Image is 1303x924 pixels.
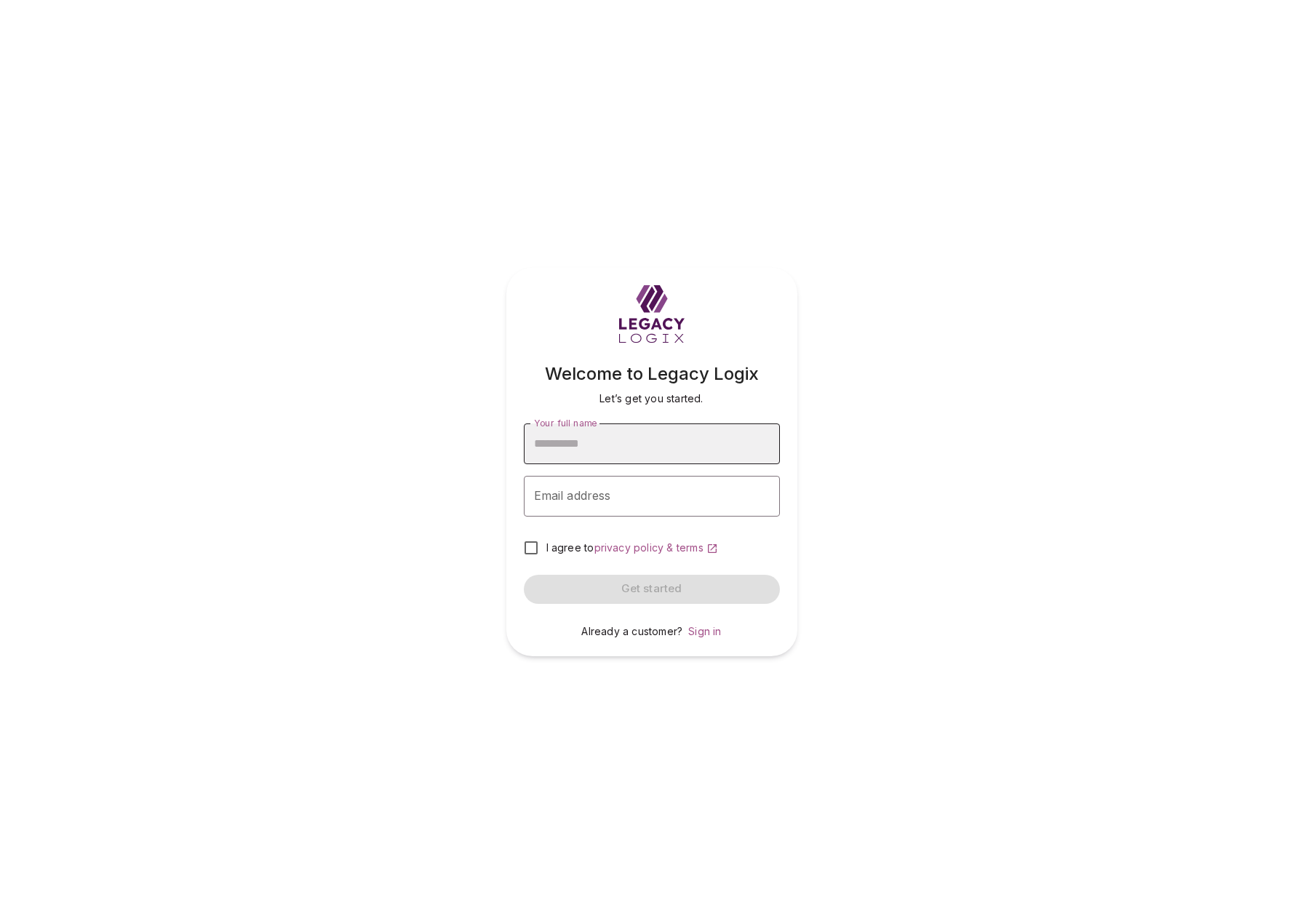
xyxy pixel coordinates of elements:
[545,363,759,384] span: Welcome to Legacy Logix
[534,417,597,428] span: Your full name
[546,541,594,554] span: I agree to
[594,541,718,554] a: privacy policy & terms
[594,541,704,554] span: privacy policy & terms
[599,392,703,405] span: Let’s get you started.
[688,625,721,637] a: Sign in
[581,625,682,637] span: Already a customer?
